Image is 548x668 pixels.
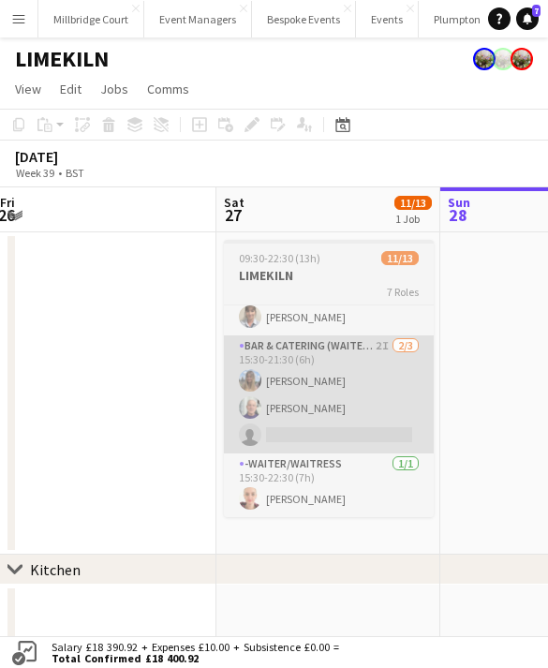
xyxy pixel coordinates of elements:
span: 11/13 [381,251,419,265]
app-user-avatar: Staffing Manager [511,48,533,70]
div: 1 Job [395,212,431,226]
span: Jobs [100,81,128,97]
div: Kitchen [30,560,81,579]
button: Event Managers [144,1,252,37]
span: Comms [147,81,189,97]
span: Sat [224,194,244,211]
span: Week 39 [11,166,58,180]
div: Salary £18 390.92 + Expenses £10.00 + Subsistence £0.00 = [40,642,343,664]
span: Total Confirmed £18 400.92 [52,653,339,664]
span: 28 [445,204,470,226]
span: View [15,81,41,97]
span: Sun [448,194,470,211]
a: Jobs [93,77,136,101]
span: 09:30-22:30 (13h) [239,251,320,265]
span: 11/13 [394,196,432,210]
a: Edit [52,77,89,101]
span: Edit [60,81,81,97]
app-job-card: 09:30-22:30 (13h)11/13LIMEKILN7 Roles[PERSON_NAME]-Waiter/Waitress1/114:00-18:30 (4h30m)[PERSON_N... [224,240,434,517]
h1: LIMEKILN [15,45,109,73]
a: View [7,77,49,101]
a: Comms [140,77,197,101]
div: [DATE] [15,147,127,166]
h3: LIMEKILN [224,267,434,284]
app-card-role: -Waiter/Waitress1/115:30-22:30 (7h)[PERSON_NAME] [224,453,434,517]
span: 27 [221,204,244,226]
div: BST [66,166,84,180]
button: Millbridge Court [38,1,144,37]
button: Bespoke Events [252,1,356,37]
button: Events [356,1,419,37]
app-user-avatar: Staffing Manager [473,48,496,70]
a: 7 [516,7,539,30]
span: 7 Roles [387,285,419,299]
span: 7 [532,5,541,17]
app-card-role: Bar & Catering (Waiter / waitress)2I2/315:30-21:30 (6h)[PERSON_NAME][PERSON_NAME] [224,335,434,453]
app-user-avatar: Staffing Manager [492,48,514,70]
